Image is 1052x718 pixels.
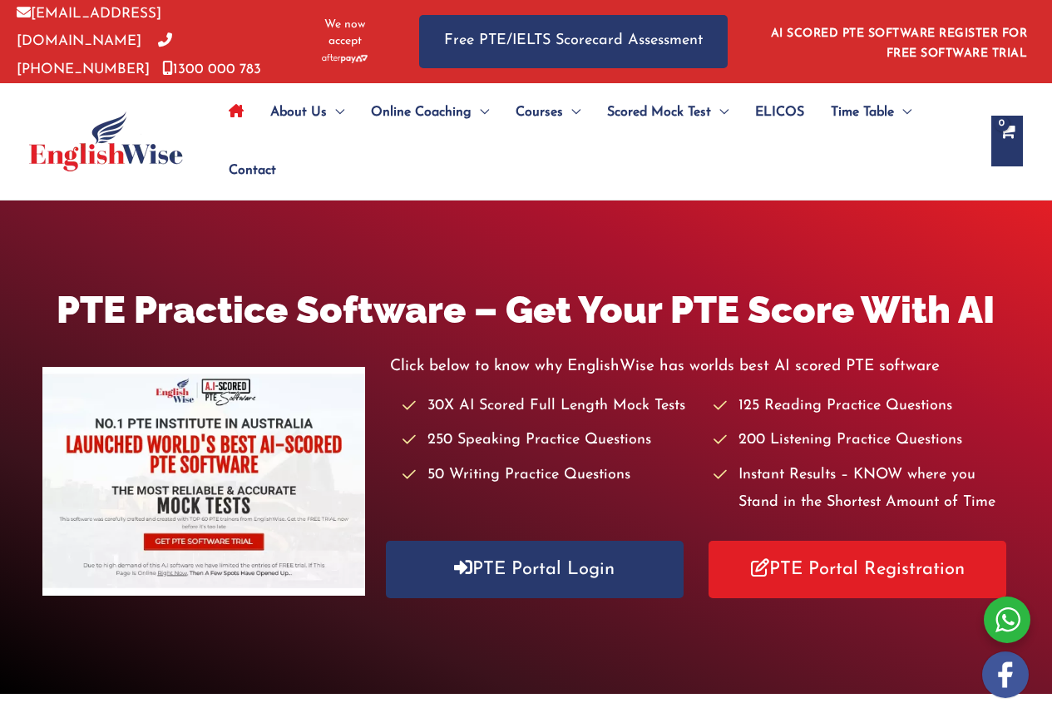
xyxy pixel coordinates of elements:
[358,83,502,141] a: Online CoachingMenu Toggle
[371,83,472,141] span: Online Coaching
[982,651,1029,698] img: white-facebook.png
[390,353,1010,380] p: Click below to know why EnglishWise has worlds best AI scored PTE software
[29,111,183,171] img: cropped-ew-logo
[403,393,699,420] li: 30X AI Scored Full Length Mock Tests
[714,393,1010,420] li: 125 Reading Practice Questions
[516,83,563,141] span: Courses
[817,83,925,141] a: Time TableMenu Toggle
[761,14,1035,68] aside: Header Widget 1
[709,541,1006,598] a: PTE Portal Registration
[327,83,344,141] span: Menu Toggle
[831,83,894,141] span: Time Table
[403,427,699,454] li: 250 Speaking Practice Questions
[472,83,489,141] span: Menu Toggle
[714,462,1010,517] li: Instant Results – KNOW where you Stand in the Shortest Amount of Time
[771,27,1028,60] a: AI SCORED PTE SOFTWARE REGISTER FOR FREE SOFTWARE TRIAL
[607,83,711,141] span: Scored Mock Test
[162,62,261,77] a: 1300 000 783
[563,83,580,141] span: Menu Toggle
[322,54,368,63] img: Afterpay-Logo
[229,141,276,200] span: Contact
[270,83,327,141] span: About Us
[312,17,378,50] span: We now accept
[991,116,1023,166] a: View Shopping Cart, empty
[742,83,817,141] a: ELICOS
[42,284,1010,336] h1: PTE Practice Software – Get Your PTE Score With AI
[755,83,804,141] span: ELICOS
[17,7,161,48] a: [EMAIL_ADDRESS][DOMAIN_NAME]
[711,83,728,141] span: Menu Toggle
[502,83,594,141] a: CoursesMenu Toggle
[215,141,276,200] a: Contact
[894,83,911,141] span: Menu Toggle
[17,34,172,76] a: [PHONE_NUMBER]
[714,427,1010,454] li: 200 Listening Practice Questions
[386,541,684,598] a: PTE Portal Login
[257,83,358,141] a: About UsMenu Toggle
[594,83,742,141] a: Scored Mock TestMenu Toggle
[403,462,699,489] li: 50 Writing Practice Questions
[215,83,975,200] nav: Site Navigation: Main Menu
[419,15,728,67] a: Free PTE/IELTS Scorecard Assessment
[42,367,365,596] img: pte-institute-main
